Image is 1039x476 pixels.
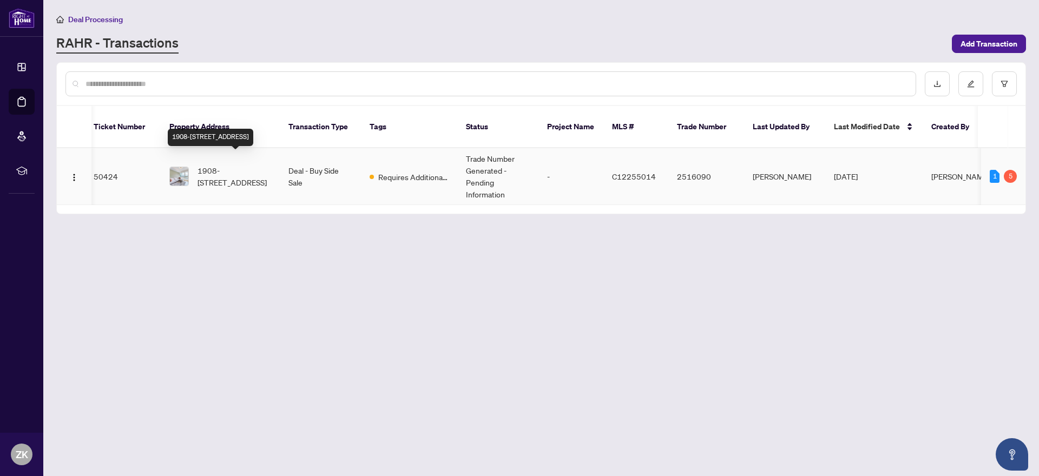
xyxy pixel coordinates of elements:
th: Trade Number [668,106,744,148]
td: [PERSON_NAME] [744,148,825,205]
span: [PERSON_NAME] [931,171,990,181]
th: Project Name [538,106,603,148]
img: thumbnail-img [170,167,188,186]
th: Status [457,106,538,148]
span: Last Modified Date [834,121,900,133]
th: MLS # [603,106,668,148]
span: 1908-[STREET_ADDRESS] [198,164,271,188]
span: home [56,16,64,23]
div: 1908-[STREET_ADDRESS] [168,129,253,146]
span: Requires Additional Docs [378,171,449,183]
button: filter [992,71,1017,96]
td: - [538,148,603,205]
td: 2516090 [668,148,744,205]
td: Deal - Buy Side Sale [280,148,361,205]
th: Transaction Type [280,106,361,148]
span: [DATE] [834,171,858,181]
button: download [925,71,950,96]
button: Add Transaction [952,35,1026,53]
span: download [933,80,941,88]
span: Deal Processing [68,15,123,24]
th: Tags [361,106,457,148]
th: Last Updated By [744,106,825,148]
th: Last Modified Date [825,106,923,148]
img: logo [9,8,35,28]
span: C12255014 [612,171,656,181]
span: edit [967,80,975,88]
td: Trade Number Generated - Pending Information [457,148,538,205]
td: 50424 [85,148,161,205]
img: Logo [70,173,78,182]
span: Add Transaction [961,35,1017,52]
div: 1 [990,170,999,183]
th: Property Address [161,106,280,148]
th: Created By [923,106,988,148]
span: filter [1001,80,1008,88]
div: 5 [1004,170,1017,183]
span: ZK [16,447,28,462]
button: Open asap [996,438,1028,471]
a: RAHR - Transactions [56,34,179,54]
button: edit [958,71,983,96]
button: Logo [65,168,83,185]
th: Ticket Number [85,106,161,148]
